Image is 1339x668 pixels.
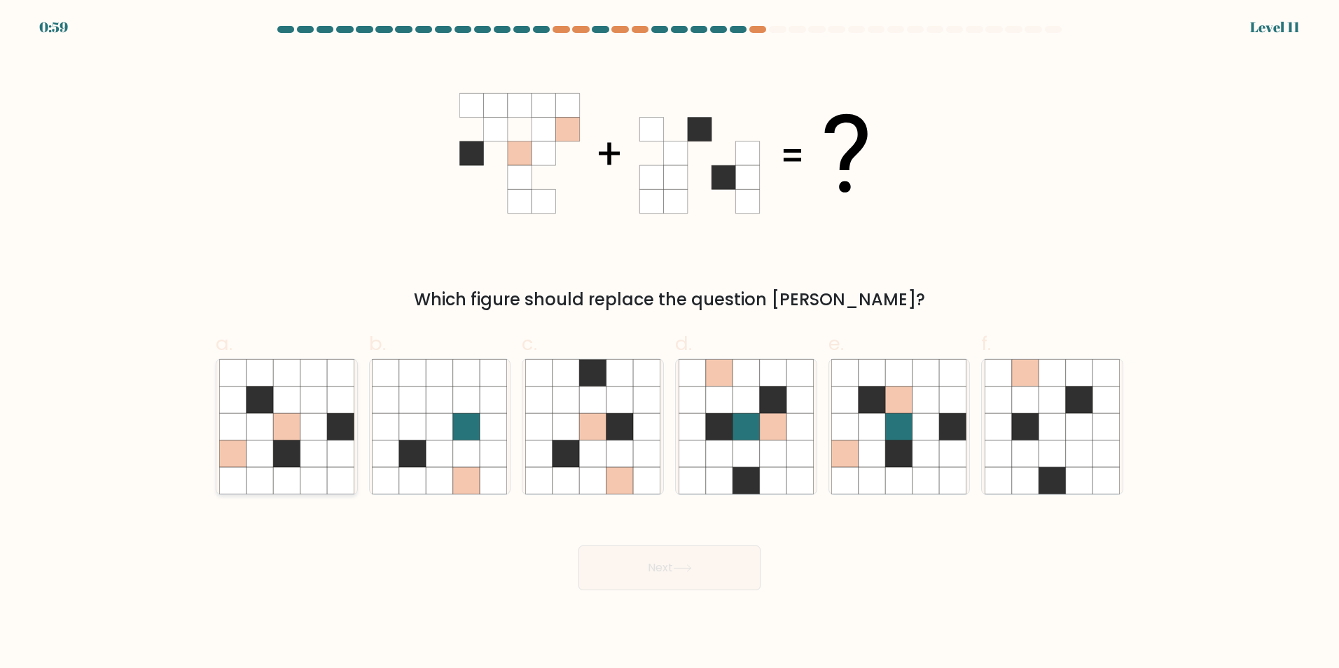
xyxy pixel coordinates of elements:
span: e. [828,330,844,357]
div: Which figure should replace the question [PERSON_NAME]? [224,287,1115,312]
span: d. [675,330,692,357]
div: Level 11 [1250,17,1300,38]
span: f. [981,330,991,357]
button: Next [578,545,761,590]
span: c. [522,330,537,357]
span: b. [369,330,386,357]
span: a. [216,330,233,357]
div: 0:59 [39,17,68,38]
